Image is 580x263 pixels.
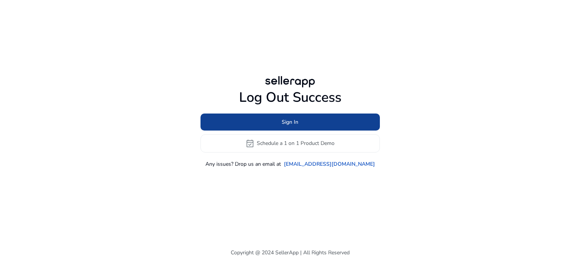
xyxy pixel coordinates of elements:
button: Sign In [201,114,380,131]
h1: Log Out Success [201,89,380,106]
span: Sign In [282,118,298,126]
button: event_availableSchedule a 1 on 1 Product Demo [201,134,380,153]
p: Any issues? Drop us an email at [205,160,281,168]
span: event_available [245,139,255,148]
a: [EMAIL_ADDRESS][DOMAIN_NAME] [284,160,375,168]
